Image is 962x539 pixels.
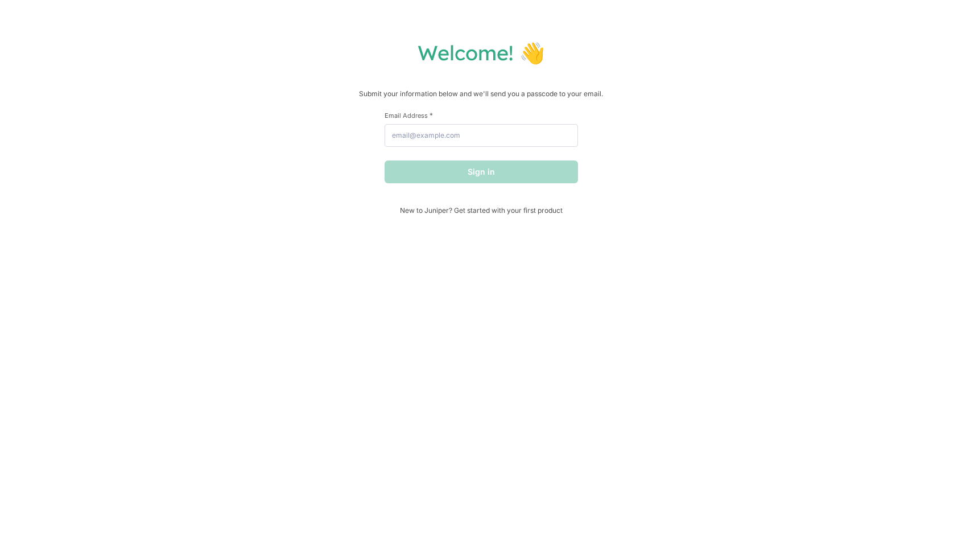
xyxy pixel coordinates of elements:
[385,206,578,215] span: New to Juniper? Get started with your first product
[430,111,433,120] span: This field is required.
[385,124,578,147] input: email@example.com
[11,88,951,100] p: Submit your information below and we'll send you a passcode to your email.
[385,111,578,120] label: Email Address
[11,40,951,65] h1: Welcome! 👋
